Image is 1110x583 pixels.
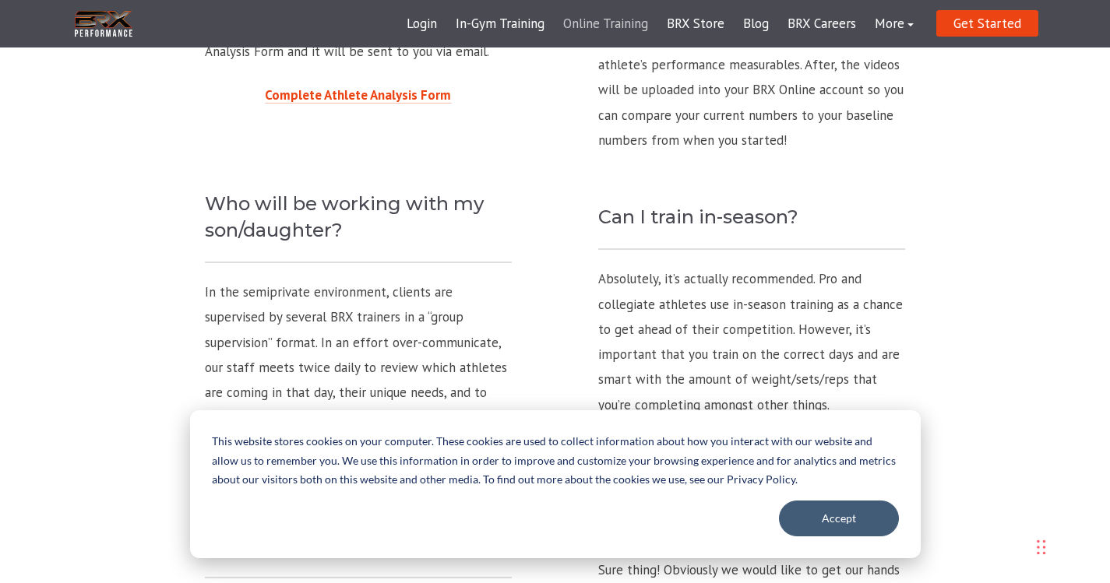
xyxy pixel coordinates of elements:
[657,5,734,43] a: BRX Store
[889,415,1110,583] iframe: Chat Widget
[446,5,554,43] a: In-Gym Training
[778,5,865,43] a: BRX Careers
[205,191,513,243] h4: Who will be working with my son/daughter?
[397,5,446,43] a: Login
[205,279,513,430] p: In the semiprivate environment, clients are supervised by several BRX trainers in a “group superv...
[734,5,778,43] a: Blog
[865,5,923,43] a: More
[936,10,1038,37] a: Get Started
[397,5,923,43] div: Navigation Menu
[554,5,657,43] a: Online Training
[779,500,899,536] button: Accept
[1037,524,1046,571] div: Drag
[265,86,451,104] a: Complete Athlete Analysis Form
[598,266,906,417] p: Absolutely, it’s actually recommended. Pro and collegiate athletes use in-season training as a ch...
[212,432,899,490] p: This website stores cookies on your computer. These cookies are used to collect information about...
[598,204,906,230] h4: Can I train in-season?
[190,410,921,558] div: Cookie banner
[72,8,135,40] img: BRX Transparent Logo-2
